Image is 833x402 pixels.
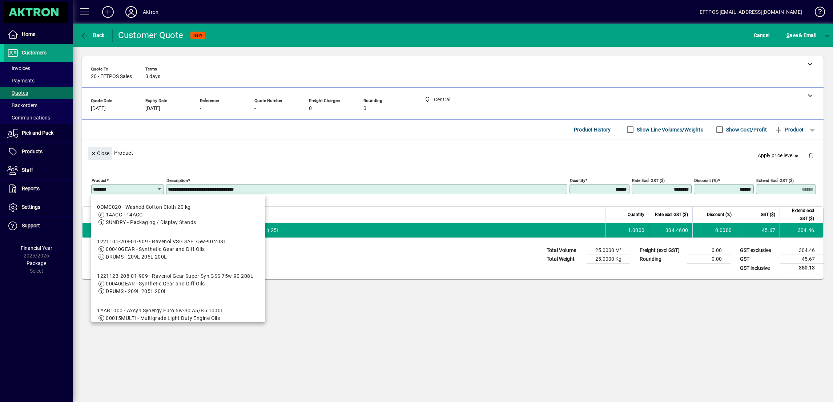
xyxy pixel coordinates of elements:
span: 1.0000 [628,227,645,234]
span: NEW [193,33,202,38]
span: Products [22,149,43,154]
span: DRUMS - 209L 205L 200L [106,254,167,260]
mat-option: 1AAB1000 - Axsyn Synergy Euro 5w-30 A5/B5 1000L [91,301,265,336]
span: Quotes [7,90,28,96]
span: Back [80,32,105,38]
span: - [254,106,256,111]
td: 45.67 [736,223,780,237]
div: Product [82,139,824,166]
div: 1221123-208-01-909 - Ravenol Gear Super Syn GSS 75w-90 208L [97,272,253,280]
button: Delete [802,147,820,164]
a: Backorders [4,99,73,111]
a: Invoices [4,62,73,74]
span: Product History [574,124,611,135]
span: Close [90,147,109,159]
span: Product [774,124,804,135]
span: - [200,106,201,111]
td: Freight (excl GST) [636,246,687,255]
span: Financial Year [21,245,52,251]
div: 1AAB1000 - Axsyn Synergy Euro 5w-30 A5/B5 1000L [97,307,224,314]
span: SUNDRY - Packaging / Display Stands [106,219,196,225]
td: 0.00 [687,255,731,264]
td: 304.46 [780,246,824,255]
span: Extend excl GST ($) [784,207,814,223]
span: Communications [7,115,50,121]
mat-label: Rate excl GST ($) [632,178,665,183]
td: Rounding [636,255,687,264]
label: Show Line Volumes/Weights [635,126,703,133]
a: Home [4,25,73,44]
div: Customer Quote [118,29,184,41]
a: Reports [4,180,73,198]
a: Pick and Pack [4,124,73,142]
span: Backorders [7,102,37,108]
span: Payments [7,78,35,84]
td: GST inclusive [736,264,780,273]
span: Rate excl GST ($) [655,211,688,219]
button: Product [770,123,807,136]
button: Product History [571,123,614,136]
app-page-header-button: Delete [802,152,820,159]
span: 20 - EFTPOS Sales [91,74,132,80]
mat-label: Discount (%) [694,178,718,183]
mat-label: Extend excl GST ($) [756,178,794,183]
td: 0.00 [687,246,731,255]
td: Total Volume [543,246,587,255]
span: Staff [22,167,33,173]
td: 25.0000 M³ [587,246,630,255]
button: Cancel [752,29,772,42]
span: Pick and Pack [22,130,53,136]
mat-label: Product [92,178,106,183]
div: EFTPOS [EMAIL_ADDRESS][DOMAIN_NAME] [700,6,802,18]
td: 304.46 [780,223,823,237]
span: ave & Email [786,29,816,41]
span: 00040GEAR - Synthetic Gear and Diff Oils [106,246,205,252]
div: 0OMC020 - Washed Cotton Cloth 20 kg [97,203,196,211]
button: Add [96,5,120,19]
span: 0 [363,106,366,111]
span: 00040GEAR - Synthetic Gear and Diff Oils [106,281,205,287]
span: Quantity [628,211,644,219]
app-page-header-button: Back [73,29,113,42]
mat-option: 0OMC020 - Washed Cotton Cloth 20 kg [91,198,265,232]
span: Home [22,31,35,37]
a: Settings [4,198,73,216]
button: Close [88,147,112,160]
span: Discount (%) [707,211,732,219]
td: 350.13 [780,264,824,273]
span: Settings [22,204,40,210]
td: GST exclusive [736,246,780,255]
td: Total Weight [543,255,587,264]
a: Communications [4,111,73,124]
span: GST ($) [761,211,775,219]
td: 0.0000 [692,223,736,237]
span: 00015MULTI - Multigrade Light Duty Engine Oils [106,315,220,321]
button: Profile [120,5,143,19]
button: Save & Email [783,29,820,42]
span: Invoices [7,65,30,71]
div: 1221101-208-01-909 - Ravenol VSG SAE 75w-90 208L [97,238,226,245]
span: 0 [309,106,312,111]
app-page-header-button: Close [86,150,114,156]
a: Knowledge Base [809,1,824,25]
span: S [786,32,789,38]
a: Payments [4,74,73,87]
mat-label: Quantity [570,178,585,183]
span: DRUMS - 209L 205L 200L [106,288,167,294]
span: Apply price level [758,152,800,159]
mat-option: 1221123-208-01-909 - Ravenol Gear Super Syn GSS 75w-90 208L [91,267,265,301]
span: [DATE] [91,106,106,111]
div: Aktron [143,6,158,18]
div: 304.4600 [653,227,688,234]
td: GST [736,255,780,264]
button: Back [79,29,106,42]
button: Apply price level [755,149,803,162]
td: 45.67 [780,255,824,264]
span: [DATE] [145,106,160,111]
a: Products [4,143,73,161]
a: Staff [4,161,73,179]
mat-label: Description [166,178,188,183]
span: Package [27,260,46,266]
span: Reports [22,186,40,191]
a: Quotes [4,87,73,99]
